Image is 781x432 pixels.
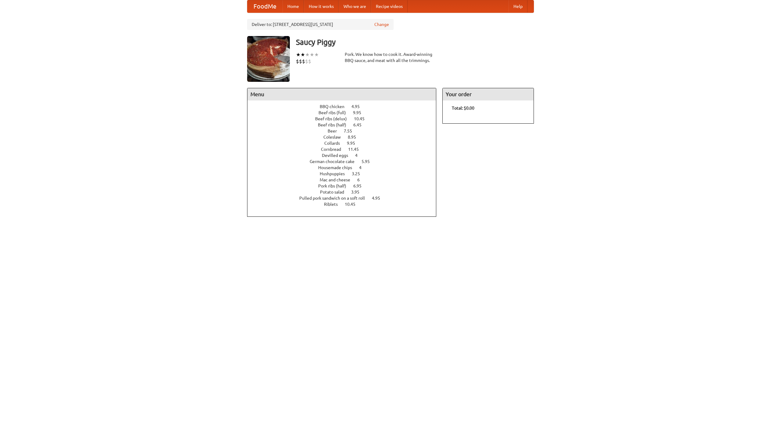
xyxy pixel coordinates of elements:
a: Mac and cheese 6 [320,177,371,182]
a: Beef ribs (delux) 10.45 [315,116,376,121]
span: Beef ribs (delux) [315,116,353,121]
li: ★ [301,51,305,58]
li: $ [305,58,308,65]
a: BBQ chicken 4.95 [320,104,371,109]
span: Devilled eggs [322,153,354,158]
span: Potato salad [320,190,350,194]
span: 11.45 [348,147,365,152]
span: 4 [355,153,364,158]
span: 6.45 [353,122,368,127]
span: 5.95 [362,159,376,164]
span: Beef ribs (half) [318,122,352,127]
a: Beer 7.55 [328,129,363,133]
a: Riblets 10.45 [324,202,367,207]
img: angular.jpg [247,36,290,82]
span: BBQ chicken [320,104,351,109]
span: 6 [357,177,366,182]
a: Potato salad 3.95 [320,190,371,194]
h4: Menu [247,88,436,100]
li: $ [299,58,302,65]
li: ★ [310,51,314,58]
span: Beef ribs (full) [319,110,352,115]
span: Cornbread [321,147,347,152]
a: Housemade chips 4 [318,165,373,170]
span: Housemade chips [318,165,358,170]
li: $ [302,58,305,65]
h3: Saucy Piggy [296,36,534,48]
div: Pork. We know how to cook it. Award-winning BBQ sauce, and meat with all the trimmings. [345,51,436,64]
span: 3.25 [352,171,366,176]
span: Beer [328,129,343,133]
span: 8.95 [348,135,362,140]
a: Who we are [339,0,371,13]
span: Pulled pork sandwich on a soft roll [299,196,371,201]
a: Hushpuppies 3.25 [320,171,371,176]
div: Deliver to: [STREET_ADDRESS][US_STATE] [247,19,394,30]
a: How it works [304,0,339,13]
span: 10.45 [354,116,371,121]
span: Riblets [324,202,344,207]
li: ★ [296,51,301,58]
span: 3.95 [351,190,365,194]
li: ★ [305,51,310,58]
a: Pulled pork sandwich on a soft roll 4.95 [299,196,391,201]
h4: Your order [443,88,534,100]
a: Pork ribs (half) 6.95 [318,183,373,188]
span: 4.95 [372,196,386,201]
a: FoodMe [247,0,283,13]
li: ★ [314,51,319,58]
span: Collards [324,141,346,146]
span: German chocolate cake [310,159,361,164]
a: German chocolate cake 5.95 [310,159,381,164]
span: 4.95 [351,104,366,109]
b: Total: $0.00 [452,106,474,111]
span: 9.95 [347,141,361,146]
span: Pork ribs (half) [318,183,352,188]
a: Home [283,0,304,13]
li: $ [308,58,311,65]
span: 6.95 [353,183,368,188]
a: Beef ribs (full) 9.95 [319,110,373,115]
span: 10.45 [345,202,362,207]
a: Collards 9.95 [324,141,366,146]
span: Mac and cheese [320,177,356,182]
a: Beef ribs (half) 6.45 [318,122,373,127]
li: $ [296,58,299,65]
a: Coleslaw 8.95 [323,135,367,140]
span: Hushpuppies [320,171,351,176]
a: Help [509,0,527,13]
span: 9.95 [353,110,367,115]
span: Coleslaw [323,135,347,140]
a: Change [374,21,389,27]
a: Devilled eggs 4 [322,153,369,158]
span: 4 [359,165,368,170]
span: 7.55 [344,129,358,133]
a: Cornbread 11.45 [321,147,370,152]
a: Recipe videos [371,0,408,13]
